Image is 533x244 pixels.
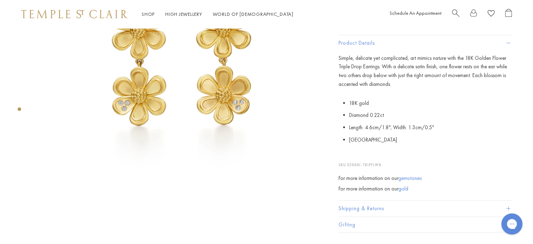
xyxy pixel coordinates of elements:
button: Shipping & Returns [339,201,512,217]
li: 18K gold [349,97,512,110]
div: For more information on our [339,184,512,193]
li: [GEOGRAPHIC_DATA] [349,134,512,146]
img: Temple St. Clair [21,10,128,18]
a: gold [398,185,408,192]
p: SKU: [339,155,512,168]
iframe: Gorgias live chat messenger [498,211,526,237]
button: Gifting [339,217,512,233]
span: E38881-TRIPFLWR [347,162,382,167]
div: Product gallery navigation [18,106,21,117]
a: Open Shopping Bag [505,9,512,20]
a: ShopShop [142,11,155,17]
a: Schedule An Appointment [390,10,441,16]
a: World of [DEMOGRAPHIC_DATA]World of [DEMOGRAPHIC_DATA] [213,11,293,17]
li: Diamond 0.22ct [349,109,512,121]
div: For more information on our [339,174,512,183]
a: View Wishlist [488,9,495,20]
span: Simple, delicate yet complicated, art mimics nature with the 18K Golden Flower Triple Drop Earrin... [339,55,507,88]
a: gemstones [398,174,422,182]
nav: Main navigation [142,10,293,19]
a: High JewelleryHigh Jewellery [165,11,202,17]
li: Length: 4.6cm/1.8"; Width: 1.3cm/0.5" [349,121,512,134]
a: Search [452,9,459,20]
button: Product Details [339,35,512,51]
